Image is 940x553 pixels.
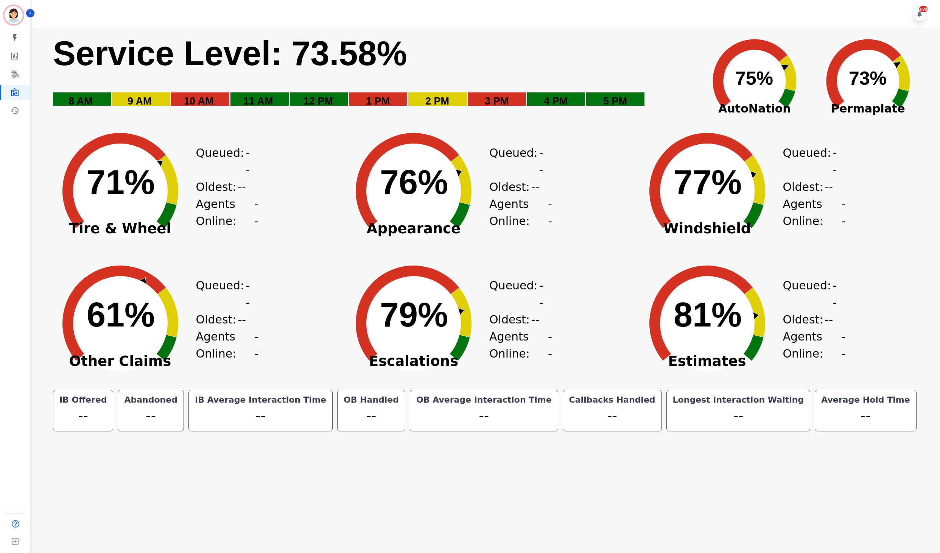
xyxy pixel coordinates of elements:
[849,68,887,89] text: 73%
[415,395,553,405] div: OB Average Interaction Time
[68,95,93,107] text: 8 AM
[425,95,449,107] text: 2 PM
[366,95,390,107] text: 1 PM
[548,328,554,362] span: --
[820,395,911,405] div: Average Hold Time
[531,178,540,195] span: --
[568,395,657,405] div: Callbacks Handled
[196,277,253,311] div: Queued:
[698,100,811,117] span: AutoNation
[52,33,693,118] svg: Service Level: 0%
[833,144,839,178] span: --
[342,395,400,405] div: OB Handled
[196,328,260,362] div: Agents Online:
[193,405,328,426] div: --
[243,95,273,107] text: 11 AM
[196,178,253,195] div: Oldest:
[568,405,657,426] div: --
[485,95,509,107] text: 3 PM
[380,296,448,334] text: 79%
[123,395,179,405] div: Abandoned
[783,328,847,362] div: Agents Online:
[238,311,246,328] span: --
[87,163,155,201] text: 71%
[783,144,840,178] div: Queued:
[489,144,546,178] div: Queued:
[255,328,260,362] span: --
[783,311,840,328] div: Oldest:
[246,277,252,311] span: --
[380,163,448,201] text: 76%
[238,178,246,195] span: --
[811,100,925,117] span: Permaplate
[303,95,333,107] text: 12 PM
[58,405,109,426] div: --
[820,405,911,426] div: --
[544,95,568,107] text: 4 PM
[5,6,23,24] img: Bordered avatar
[632,358,783,365] span: Estimates
[833,277,839,311] span: --
[674,296,742,334] text: 81%
[548,195,554,230] span: --
[671,395,806,405] div: Longest Interaction Waiting
[45,358,196,365] span: Other Claims
[255,195,260,230] span: --
[531,311,540,328] span: --
[489,328,554,362] div: Agents Online:
[735,68,773,89] text: 75%
[671,405,806,426] div: --
[415,405,553,426] div: --
[489,277,546,311] div: Queued:
[87,296,155,334] text: 61%
[342,405,400,426] div: --
[338,358,489,365] span: Escalations
[539,277,546,311] span: --
[825,178,833,195] span: --
[783,178,840,195] div: Oldest:
[489,311,546,328] div: Oldest:
[919,6,928,12] div: +99
[783,195,847,230] div: Agents Online:
[193,395,328,405] div: IB Average Interaction Time
[123,405,179,426] div: --
[825,311,833,328] span: --
[128,95,152,107] text: 9 AM
[603,95,627,107] text: 5 PM
[842,195,847,230] span: --
[184,95,214,107] text: 10 AM
[489,178,546,195] div: Oldest:
[674,163,742,201] text: 77%
[842,328,847,362] span: --
[53,34,407,72] text: Service Level: 73.58%
[246,144,252,178] span: --
[539,144,546,178] span: --
[783,277,840,311] div: Queued:
[338,225,489,233] span: Appearance
[632,225,783,233] span: Windshield
[489,195,554,230] div: Agents Online:
[58,395,109,405] div: IB Offered
[196,144,253,178] div: Queued:
[45,225,196,233] span: Tire & Wheel
[196,311,253,328] div: Oldest:
[196,195,260,230] div: Agents Online:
